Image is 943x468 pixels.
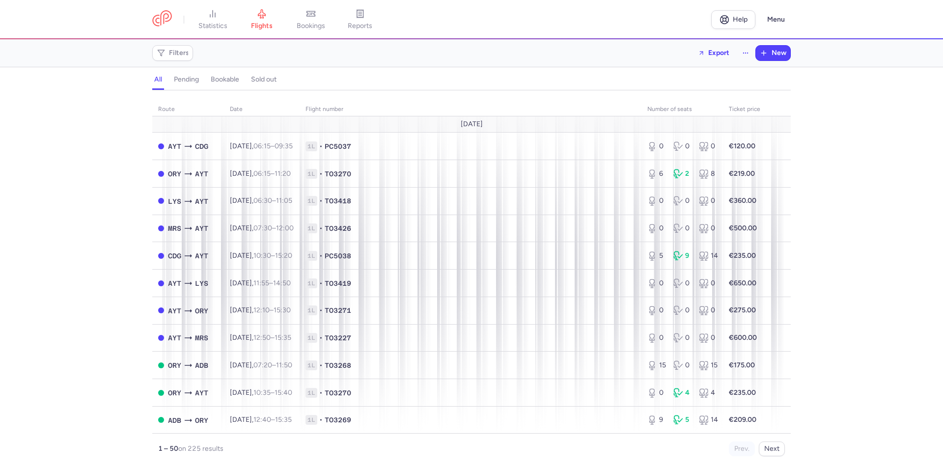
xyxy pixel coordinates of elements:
span: [DATE], [230,333,291,342]
div: 5 [647,251,666,261]
time: 11:55 [253,279,269,287]
strong: €209.00 [729,415,756,424]
span: • [319,360,323,370]
div: 0 [699,278,717,288]
span: New [772,49,786,57]
strong: €175.00 [729,361,755,369]
span: – [253,333,291,342]
span: 1L [305,251,317,261]
span: 1L [305,388,317,398]
span: – [253,251,292,260]
div: 0 [647,333,666,343]
span: ORY [168,360,181,371]
span: • [319,278,323,288]
button: Next [759,441,785,456]
span: [DATE], [230,224,294,232]
span: TO3268 [325,360,351,370]
span: LYS [195,278,208,289]
span: – [253,388,292,397]
span: • [319,223,323,233]
span: • [319,196,323,206]
strong: €600.00 [729,333,757,342]
a: Help [711,10,755,29]
div: 0 [673,333,692,343]
time: 14:50 [273,279,291,287]
span: [DATE], [230,251,292,260]
time: 15:30 [274,306,291,314]
span: 1L [305,141,317,151]
span: [DATE], [230,415,292,424]
div: 0 [699,305,717,315]
strong: €120.00 [729,142,755,150]
a: CitizenPlane red outlined logo [152,10,172,28]
span: AYT [168,305,181,316]
strong: €235.00 [729,388,756,397]
div: 4 [699,388,717,398]
div: 2 [673,169,692,179]
th: Ticket price [723,102,766,117]
span: TO3419 [325,278,351,288]
span: AYT [168,332,181,343]
strong: €360.00 [729,196,756,205]
th: route [152,102,224,117]
div: 0 [673,278,692,288]
div: 0 [699,223,717,233]
a: reports [335,9,385,30]
button: Menu [761,10,791,29]
time: 06:30 [253,196,272,205]
a: flights [237,9,286,30]
span: – [253,361,292,369]
div: 0 [647,305,666,315]
span: 1L [305,360,317,370]
div: 14 [699,251,717,261]
span: TO3426 [325,223,351,233]
span: [DATE], [230,279,291,287]
span: 1L [305,278,317,288]
h4: all [154,75,162,84]
span: AYT [195,196,208,207]
div: 0 [699,333,717,343]
span: 1L [305,415,317,425]
div: 0 [647,278,666,288]
div: 0 [673,196,692,206]
time: 12:00 [276,224,294,232]
div: 0 [647,141,666,151]
span: Help [733,16,748,23]
div: 0 [673,305,692,315]
div: 8 [699,169,717,179]
th: Flight number [300,102,641,117]
div: 0 [673,223,692,233]
span: ORY [168,168,181,179]
span: 1L [305,305,317,315]
div: 14 [699,415,717,425]
th: date [224,102,300,117]
time: 07:20 [253,361,272,369]
span: [DATE] [461,120,483,128]
span: TO3418 [325,196,351,206]
time: 11:05 [276,196,292,205]
span: TO3271 [325,305,351,315]
span: [DATE], [230,196,292,205]
h4: pending [174,75,199,84]
span: • [319,305,323,315]
span: 1L [305,169,317,179]
span: TO3269 [325,415,351,425]
time: 15:35 [275,333,291,342]
time: 09:35 [275,142,293,150]
div: 15 [699,360,717,370]
div: 0 [699,196,717,206]
time: 15:35 [275,415,292,424]
time: 06:15 [253,142,271,150]
time: 12:40 [253,415,271,424]
span: [DATE], [230,169,291,178]
button: Prev. [729,441,755,456]
span: – [253,279,291,287]
span: reports [348,22,372,30]
a: bookings [286,9,335,30]
div: 6 [647,169,666,179]
time: 07:30 [253,224,272,232]
div: 9 [647,415,666,425]
strong: €500.00 [729,224,757,232]
button: Filters [153,46,193,60]
div: 0 [647,196,666,206]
